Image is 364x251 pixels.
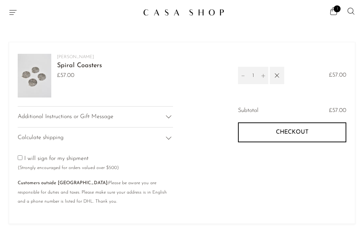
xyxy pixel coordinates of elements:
[258,67,268,84] button: Increment
[18,133,64,143] span: Calculate shipping
[334,5,341,12] span: 1
[329,108,346,113] span: £57.00
[57,71,102,81] span: £57.00
[18,156,119,171] label: I will sign for my shipment
[9,8,17,17] button: Menu
[18,106,173,127] div: Additional Instructions or Gift Message
[329,71,346,80] span: £57.00
[57,55,94,59] a: [PERSON_NAME]
[18,181,167,204] small: Please be aware you are responsible for duties and taxes. Please make sure your address is in Eng...
[18,165,119,170] small: (Strongly encouraged for orders valued over $500)
[238,106,259,116] span: Subtotal
[248,67,258,84] input: Quantity
[238,155,346,174] iframe: PayPal-paypal
[18,181,108,185] b: Customers outside [GEOGRAPHIC_DATA]:
[57,62,102,69] a: Spiral Coasters
[238,67,248,84] button: Decrement
[18,127,173,148] div: Calculate shipping
[238,122,346,142] button: Checkout
[18,54,51,98] img: Spiral Coasters
[18,112,113,122] span: Additional Instructions or Gift Message
[276,129,308,136] span: Checkout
